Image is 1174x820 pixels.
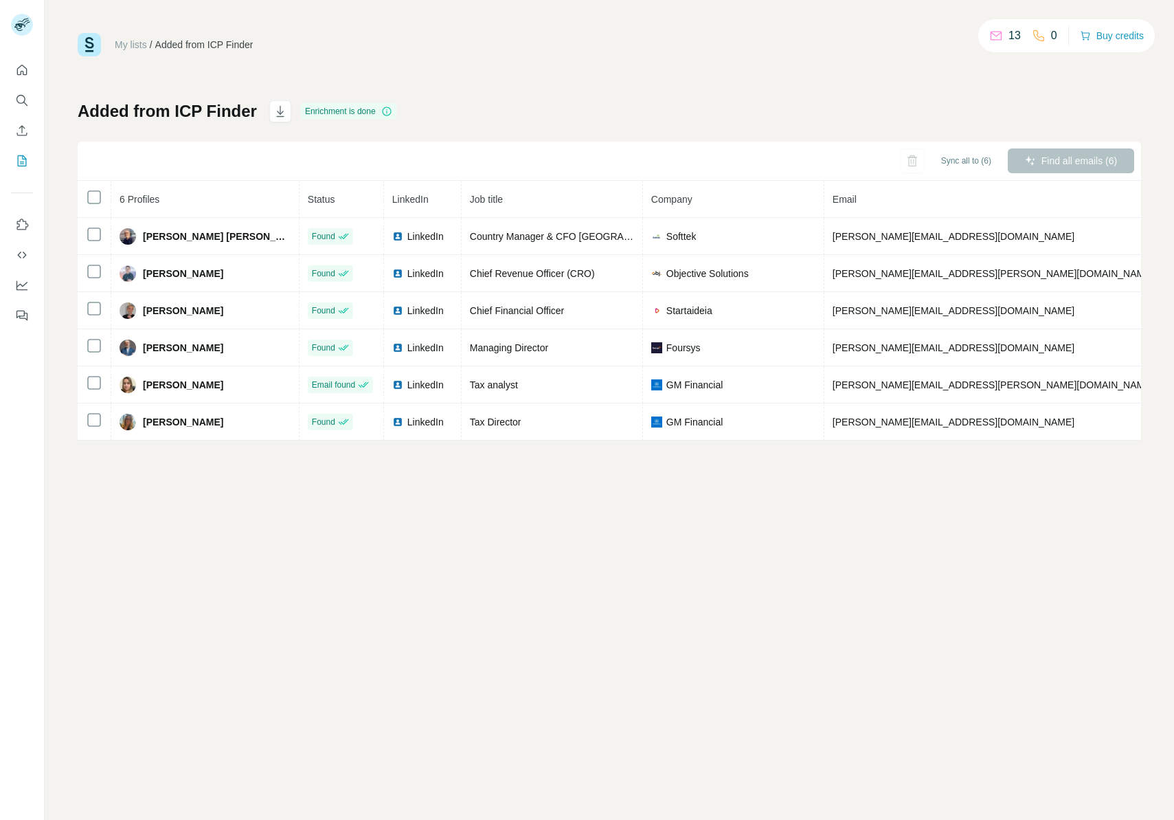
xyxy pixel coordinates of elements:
span: Email [833,194,857,205]
span: Sync all to (6) [941,155,991,167]
img: LinkedIn logo [392,268,403,279]
span: [PERSON_NAME] [143,415,223,429]
span: Foursys [666,341,701,355]
button: Use Surfe API [11,243,33,267]
span: LinkedIn [407,230,444,243]
span: Found [312,304,335,317]
img: company-logo [651,379,662,390]
span: [PERSON_NAME] [PERSON_NAME] [143,230,291,243]
span: LinkedIn [407,304,444,318]
span: Found [312,267,335,280]
img: LinkedIn logo [392,342,403,353]
span: Objective Solutions [666,267,749,280]
li: / [150,38,153,52]
div: Added from ICP Finder [155,38,253,52]
h1: Added from ICP Finder [78,100,257,122]
span: Email found [312,379,355,391]
button: Search [11,88,33,113]
img: company-logo [651,231,662,242]
button: Buy credits [1080,26,1144,45]
span: Startaideia [666,304,712,318]
img: Avatar [120,377,136,393]
button: Dashboard [11,273,33,298]
span: [PERSON_NAME][EMAIL_ADDRESS][DOMAIN_NAME] [833,342,1074,353]
button: Feedback [11,303,33,328]
span: Company [651,194,692,205]
span: Tax Director [470,417,521,428]
img: company-logo [651,268,662,279]
span: LinkedIn [392,194,429,205]
p: 0 [1051,27,1057,44]
span: [PERSON_NAME] [143,378,223,392]
span: Found [312,342,335,354]
span: [PERSON_NAME][EMAIL_ADDRESS][DOMAIN_NAME] [833,305,1074,316]
img: company-logo [651,342,662,353]
span: [PERSON_NAME][EMAIL_ADDRESS][PERSON_NAME][DOMAIN_NAME] [833,379,1154,390]
img: company-logo [651,417,662,428]
span: Chief Revenue Officer (CRO) [470,268,595,279]
img: Avatar [120,340,136,356]
img: Surfe Logo [78,33,101,56]
span: [PERSON_NAME][EMAIL_ADDRESS][DOMAIN_NAME] [833,417,1074,428]
span: Job title [470,194,503,205]
span: LinkedIn [407,415,444,429]
button: My lists [11,148,33,173]
span: LinkedIn [407,267,444,280]
span: Chief Financial Officer [470,305,564,316]
span: LinkedIn [407,378,444,392]
span: LinkedIn [407,341,444,355]
button: Use Surfe on LinkedIn [11,212,33,237]
img: Avatar [120,414,136,430]
p: 13 [1008,27,1021,44]
span: [PERSON_NAME][EMAIL_ADDRESS][PERSON_NAME][DOMAIN_NAME] [833,268,1154,279]
span: [PERSON_NAME][EMAIL_ADDRESS][DOMAIN_NAME] [833,231,1074,242]
a: My lists [115,39,147,50]
span: [PERSON_NAME] [143,341,223,355]
span: GM Financial [666,415,723,429]
span: Found [312,230,335,243]
div: Enrichment is done [301,103,396,120]
img: LinkedIn logo [392,417,403,428]
img: company-logo [651,305,662,316]
img: LinkedIn logo [392,379,403,390]
span: Found [312,416,335,428]
img: LinkedIn logo [392,231,403,242]
img: Avatar [120,302,136,319]
span: [PERSON_NAME] [143,304,223,318]
button: Enrich CSV [11,118,33,143]
button: Quick start [11,58,33,82]
img: Avatar [120,265,136,282]
span: GM Financial [666,378,723,392]
img: LinkedIn logo [392,305,403,316]
span: Country Manager & CFO [GEOGRAPHIC_DATA] [470,231,679,242]
button: Sync all to (6) [932,151,1001,171]
span: Status [308,194,335,205]
img: Avatar [120,228,136,245]
span: 6 Profiles [120,194,159,205]
span: Managing Director [470,342,548,353]
span: [PERSON_NAME] [143,267,223,280]
span: Tax analyst [470,379,518,390]
span: Softtek [666,230,697,243]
